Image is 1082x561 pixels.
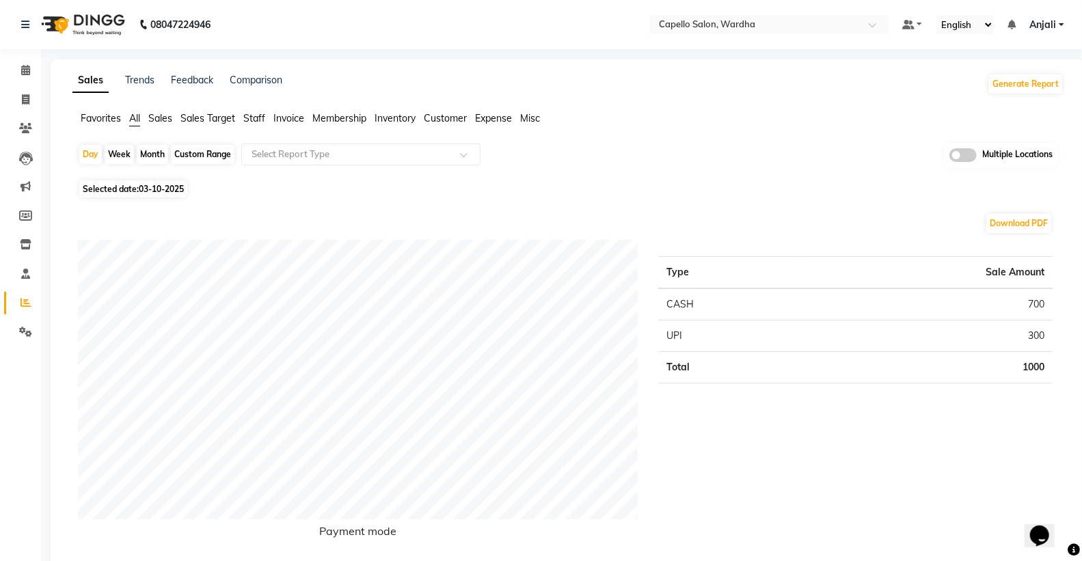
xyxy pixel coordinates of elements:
a: Sales [72,68,109,93]
a: Comparison [230,74,282,86]
span: 03-10-2025 [139,184,184,194]
td: 1000 [803,351,1053,383]
span: Membership [312,112,366,124]
span: Staff [243,112,265,124]
a: Feedback [171,74,213,86]
div: Custom Range [171,145,234,164]
td: 300 [803,320,1053,351]
button: Download PDF [986,214,1051,233]
span: Expense [475,112,512,124]
th: Type [658,256,803,288]
td: CASH [658,288,803,320]
span: Sales [148,112,172,124]
img: logo [35,5,129,44]
div: Month [137,145,168,164]
span: Anjali [1029,18,1056,32]
td: 700 [803,288,1053,320]
th: Sale Amount [803,256,1053,288]
b: 08047224946 [150,5,211,44]
span: Favorites [81,112,121,124]
a: Trends [125,74,154,86]
span: Selected date: [79,180,187,197]
td: Total [658,351,803,383]
div: Week [105,145,134,164]
span: Customer [424,112,467,124]
iframe: chat widget [1025,506,1068,547]
span: Invoice [273,112,304,124]
button: Generate Report [989,74,1062,94]
span: Misc [520,112,540,124]
span: Multiple Locations [982,148,1053,162]
div: Day [79,145,102,164]
h6: Payment mode [78,525,638,543]
span: All [129,112,140,124]
td: UPI [658,320,803,351]
span: Inventory [375,112,416,124]
span: Sales Target [180,112,235,124]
